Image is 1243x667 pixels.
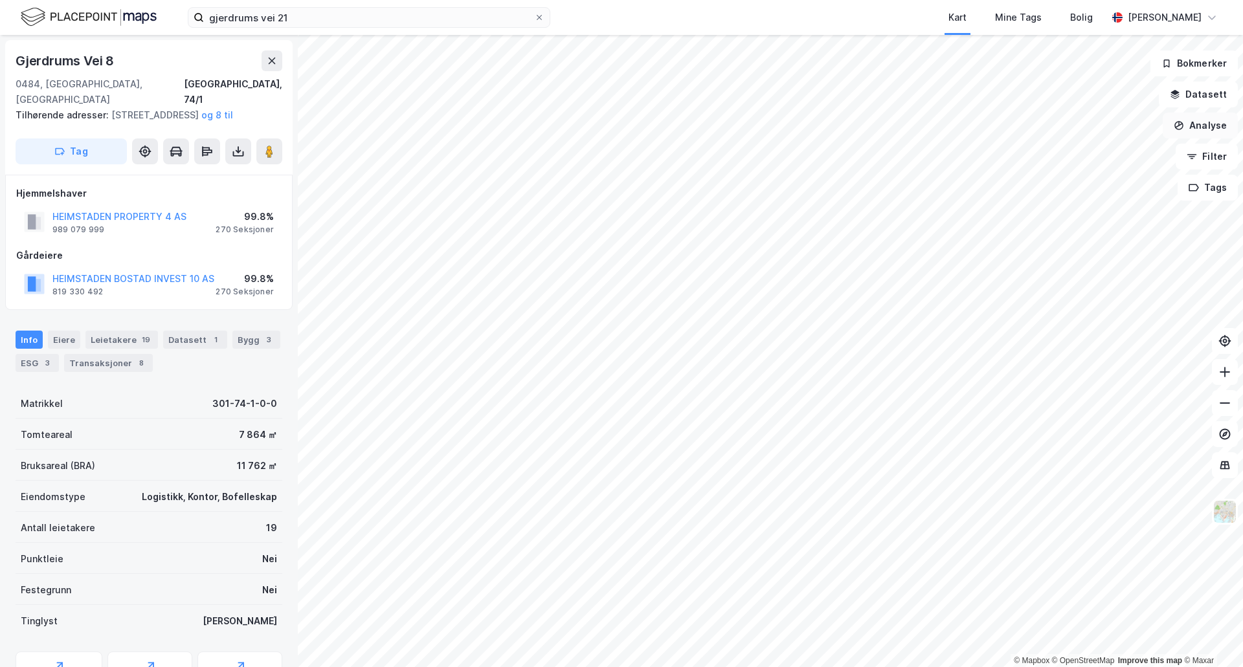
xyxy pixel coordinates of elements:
div: Punktleie [21,551,63,567]
div: Transaksjoner [64,354,153,372]
div: 1 [209,333,222,346]
a: OpenStreetMap [1052,656,1115,665]
button: Analyse [1163,113,1238,138]
div: 3 [262,333,275,346]
div: Eiendomstype [21,489,85,505]
div: 989 079 999 [52,224,104,235]
div: 270 Seksjoner [216,287,274,297]
div: [GEOGRAPHIC_DATA], 74/1 [184,76,282,107]
iframe: Chat Widget [1178,605,1243,667]
div: 11 762 ㎡ [237,458,277,474]
div: ESG [16,354,59,372]
button: Datasett [1159,82,1238,107]
div: Mine Tags [995,10,1042,25]
div: Nei [262,551,277,567]
div: 0484, [GEOGRAPHIC_DATA], [GEOGRAPHIC_DATA] [16,76,184,107]
div: Kart [948,10,967,25]
button: Bokmerker [1150,50,1238,76]
div: Hjemmelshaver [16,186,282,201]
div: 8 [135,356,148,369]
div: Antall leietakere [21,520,95,536]
div: Logistikk, Kontor, Bofelleskap [142,489,277,505]
a: Improve this map [1118,656,1182,665]
div: Kontrollprogram for chat [1178,605,1243,667]
div: Eiere [48,331,80,349]
div: 7 864 ㎡ [239,427,277,443]
button: Tags [1178,175,1238,201]
div: Festegrunn [21,582,71,598]
div: Gårdeiere [16,248,282,263]
div: Info [16,331,43,349]
div: Matrikkel [21,396,63,411]
div: Tinglyst [21,613,58,629]
div: 19 [139,333,153,346]
div: Bolig [1070,10,1093,25]
div: Bruksareal (BRA) [21,458,95,474]
div: 19 [266,520,277,536]
a: Mapbox [1014,656,1049,665]
div: Datasett [163,331,227,349]
img: Z [1213,499,1237,524]
input: Søk på adresse, matrikkel, gårdeiere, leietakere eller personer [204,8,534,27]
div: [STREET_ADDRESS] [16,107,272,123]
div: Tomteareal [21,427,73,443]
div: Gjerdrums Vei 8 [16,50,117,71]
div: Leietakere [85,331,158,349]
div: 301-74-1-0-0 [212,396,277,411]
div: Bygg [232,331,280,349]
div: 99.8% [216,271,274,287]
button: Filter [1176,144,1238,169]
div: 99.8% [216,209,274,224]
div: 3 [41,356,54,369]
div: 270 Seksjoner [216,224,274,235]
div: 819 330 492 [52,287,103,297]
img: logo.f888ab2527a4732fd821a326f86c7f29.svg [21,6,157,28]
div: Nei [262,582,277,598]
div: [PERSON_NAME] [203,613,277,629]
button: Tag [16,138,127,164]
span: Tilhørende adresser: [16,109,111,120]
div: [PERSON_NAME] [1128,10,1202,25]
